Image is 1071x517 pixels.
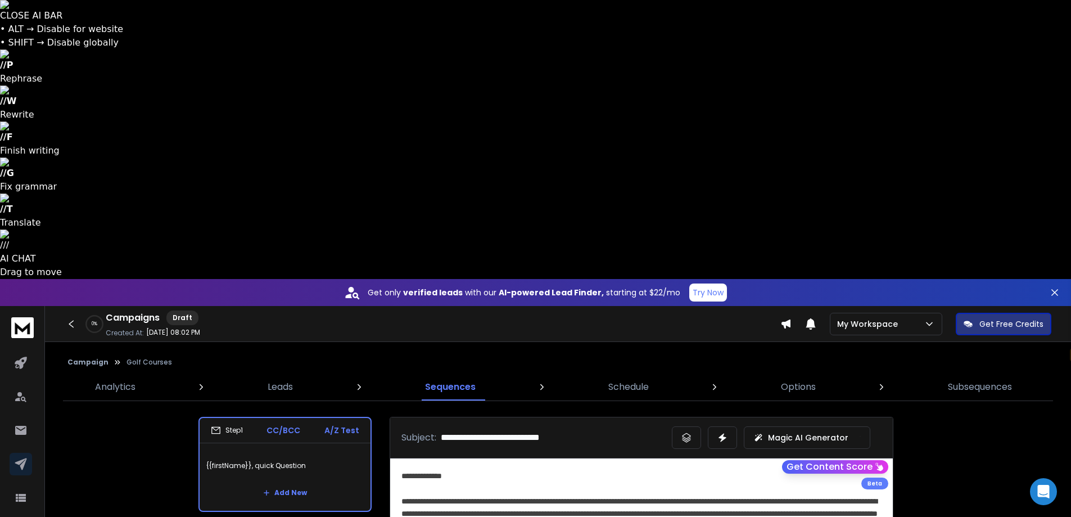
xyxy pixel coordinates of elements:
p: 0 % [92,321,97,327]
p: Subsequences [948,380,1012,394]
p: A/Z Test [324,425,359,436]
a: Sequences [418,374,482,401]
p: CC/BCC [266,425,300,436]
button: Get Free Credits [956,313,1051,335]
div: Beta [861,478,888,489]
p: Leads [268,380,293,394]
div: Step 1 [211,425,243,435]
p: My Workspace [837,318,902,330]
p: Subject: [401,431,436,444]
strong: AI-powered Lead Finder, [499,287,604,298]
p: Sequences [425,380,476,394]
p: Try Now [693,287,724,298]
div: Open Intercom Messenger [1030,478,1057,505]
img: logo [11,317,34,338]
p: Golf Courses [126,358,172,367]
p: [DATE] 08:02 PM [146,328,200,337]
p: Analytics [95,380,135,394]
a: Subsequences [941,374,1019,401]
div: Draft [166,311,198,325]
a: Options [774,374,823,401]
p: Get only with our starting at $22/mo [368,287,680,298]
p: Get Free Credits [979,318,1043,330]
button: Campaign [67,358,109,367]
p: Schedule [608,380,649,394]
a: Schedule [602,374,656,401]
strong: verified leads [403,287,463,298]
button: Try Now [689,284,727,302]
p: Options [781,380,816,394]
li: Step1CC/BCCA/Z Test{{firstName}}, quick QuestionAdd New [198,417,372,512]
p: Magic AI Generator [768,432,848,443]
button: Magic AI Generator [744,426,870,449]
a: Analytics [88,374,142,401]
p: {{firstName}}, quick Question [206,450,364,482]
a: Leads [261,374,300,401]
h1: Campaigns [106,311,160,325]
p: Created At: [106,329,144,338]
button: Add New [254,482,316,504]
button: Get Content Score [782,460,888,474]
